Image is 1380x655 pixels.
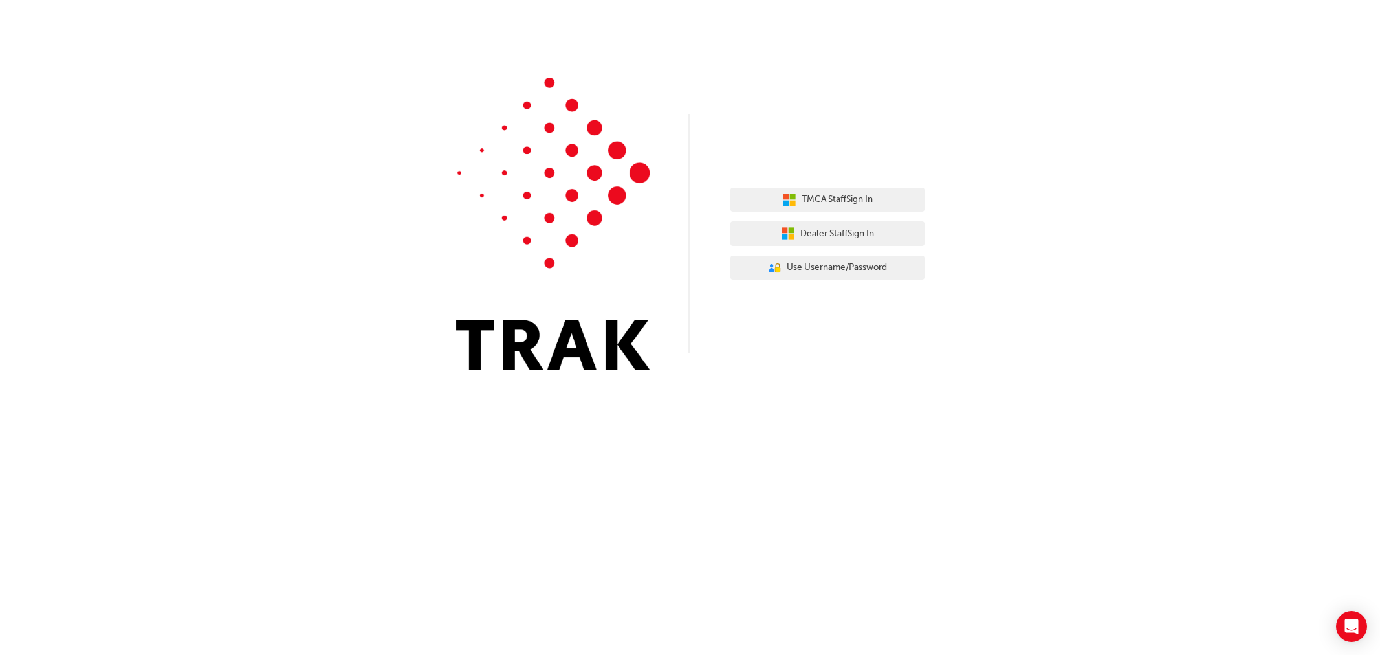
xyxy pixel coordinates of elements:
[1336,611,1367,642] div: Open Intercom Messenger
[787,260,887,275] span: Use Username/Password
[456,78,650,370] img: Trak
[802,192,873,207] span: TMCA Staff Sign In
[800,227,874,241] span: Dealer Staff Sign In
[730,221,925,246] button: Dealer StaffSign In
[730,188,925,212] button: TMCA StaffSign In
[730,256,925,280] button: Use Username/Password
